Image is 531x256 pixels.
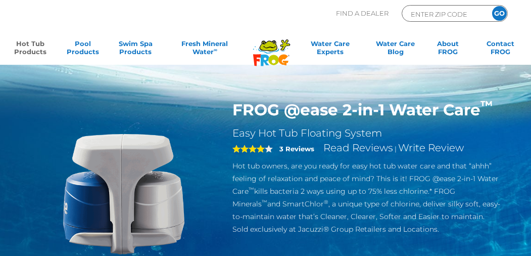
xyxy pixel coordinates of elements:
span: 4 [232,145,265,153]
a: Read Reviews [323,142,393,154]
h2: Easy Hot Tub Floating System [232,127,501,140]
a: AboutFROG [427,39,468,60]
sup: ∞ [214,47,217,53]
img: Frog Products Logo [248,26,296,66]
a: Hot TubProducts [10,39,51,60]
h1: FROG @ease 2-in-1 Water Care [232,100,501,119]
p: Hot tub owners, are you ready for easy hot tub water care and that “ahhh” feeling of relaxation a... [232,160,501,236]
a: Swim SpaProducts [115,39,156,60]
sup: ™ [262,199,267,205]
strong: 3 Reviews [279,145,314,153]
a: Write Review [398,142,464,154]
p: Find A Dealer [336,5,389,22]
sup: ™ [249,186,254,193]
span: | [395,145,397,153]
a: Water CareBlog [375,39,416,60]
a: Water CareExperts [297,39,363,60]
sup: ® [324,199,328,205]
input: GO [492,6,507,21]
a: ContactFROG [480,39,521,60]
sup: ™ [480,98,493,112]
a: Fresh MineralWater∞ [168,39,242,60]
a: PoolProducts [63,39,104,60]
